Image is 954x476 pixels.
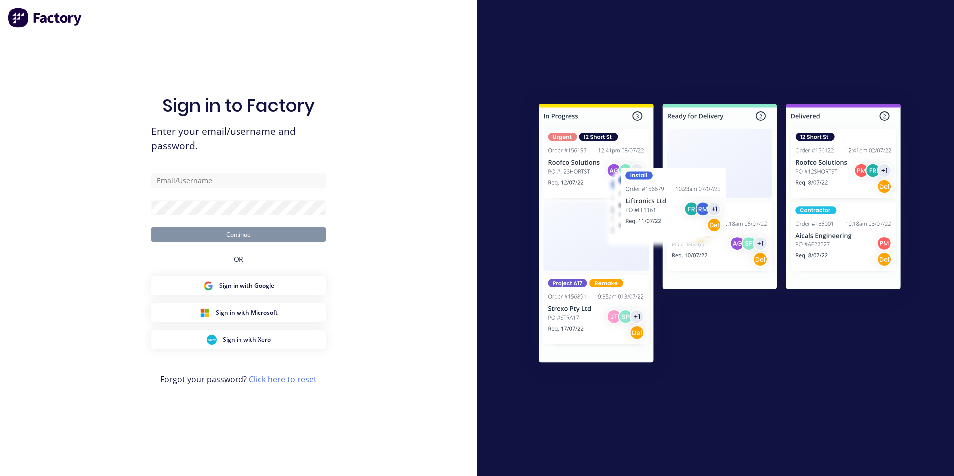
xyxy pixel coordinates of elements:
h1: Sign in to Factory [162,95,315,116]
span: Sign in with Google [219,281,274,290]
button: Microsoft Sign inSign in with Microsoft [151,303,326,322]
div: OR [234,242,243,276]
img: Factory [8,8,83,28]
img: Sign in [517,84,923,386]
input: Email/Username [151,173,326,188]
span: Enter your email/username and password. [151,124,326,153]
img: Microsoft Sign in [200,308,210,318]
a: Click here to reset [249,374,317,385]
button: Continue [151,227,326,242]
button: Xero Sign inSign in with Xero [151,330,326,349]
button: Google Sign inSign in with Google [151,276,326,295]
img: Google Sign in [203,281,213,291]
span: Sign in with Microsoft [216,308,278,317]
span: Sign in with Xero [223,335,271,344]
span: Forgot your password? [160,373,317,385]
img: Xero Sign in [207,335,217,345]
